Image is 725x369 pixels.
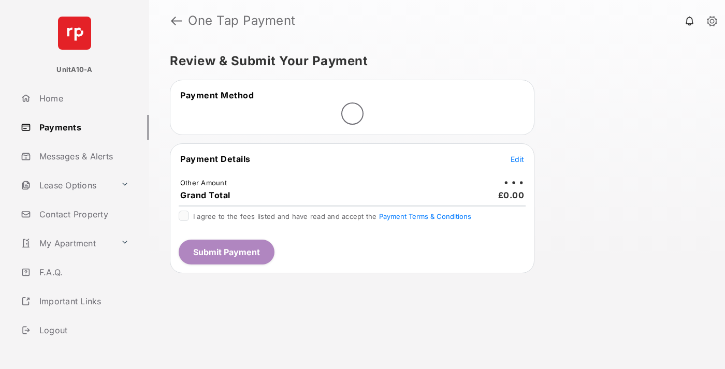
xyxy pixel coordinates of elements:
[379,212,471,220] button: I agree to the fees listed and have read and accept the
[17,115,149,140] a: Payments
[17,86,149,111] a: Home
[193,212,471,220] span: I agree to the fees listed and have read and accept the
[56,65,92,75] p: UnitA10-A
[179,240,274,264] button: Submit Payment
[58,17,91,50] img: svg+xml;base64,PHN2ZyB4bWxucz0iaHR0cDovL3d3dy53My5vcmcvMjAwMC9zdmciIHdpZHRoPSI2NCIgaGVpZ2h0PSI2NC...
[511,155,524,164] span: Edit
[498,190,525,200] span: £0.00
[17,289,133,314] a: Important Links
[17,318,149,343] a: Logout
[17,202,149,227] a: Contact Property
[188,14,296,27] strong: One Tap Payment
[17,260,149,285] a: F.A.Q.
[511,154,524,164] button: Edit
[180,90,254,100] span: Payment Method
[180,190,230,200] span: Grand Total
[180,178,227,187] td: Other Amount
[180,154,251,164] span: Payment Details
[170,55,696,67] h5: Review & Submit Your Payment
[17,173,117,198] a: Lease Options
[17,231,117,256] a: My Apartment
[17,144,149,169] a: Messages & Alerts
